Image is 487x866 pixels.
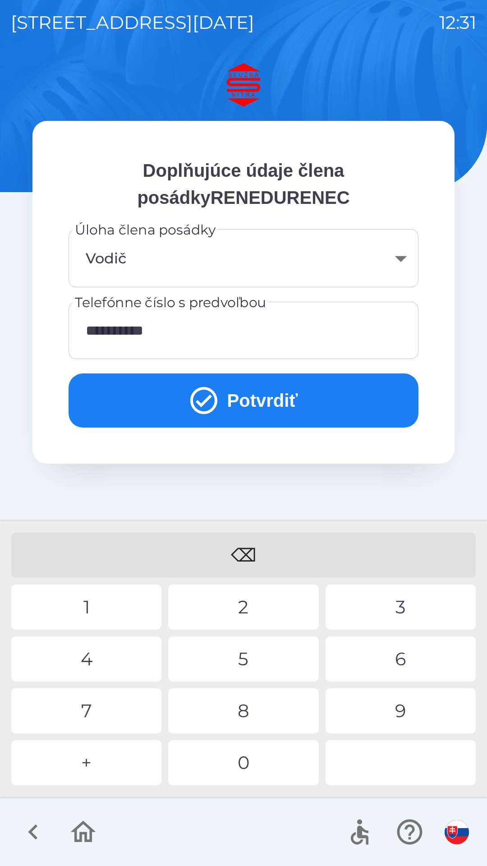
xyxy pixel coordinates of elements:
div: Vodič [79,240,408,276]
img: sk flag [445,820,469,844]
p: Doplňujúce údaje člena posádkyRENEDURENEC [69,157,418,211]
label: Telefónne číslo s predvoľbou [75,293,266,312]
p: 12:31 [439,9,476,36]
img: Logo [32,63,455,106]
button: Potvrdiť [69,373,418,428]
p: [STREET_ADDRESS][DATE] [11,9,254,36]
label: Úloha člena posádky [75,220,216,240]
